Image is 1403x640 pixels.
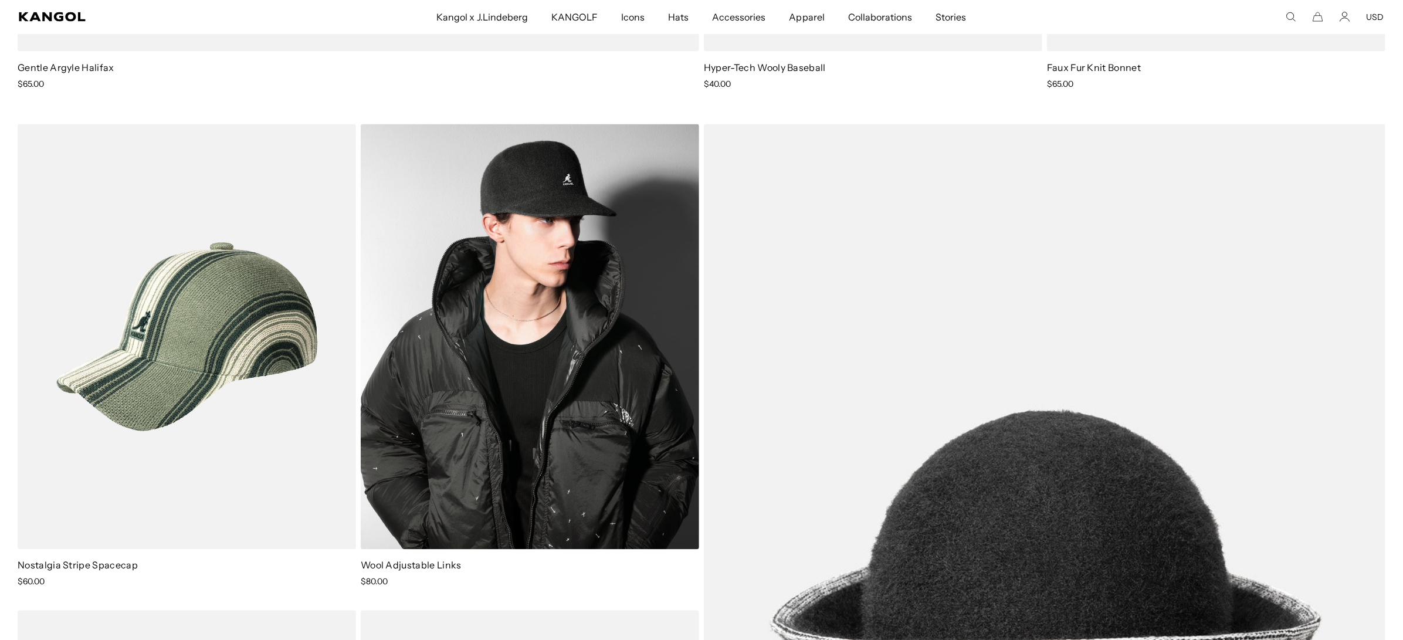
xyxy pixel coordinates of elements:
[1286,12,1296,22] summary: Search here
[18,577,45,587] span: $60.00
[1313,12,1323,22] button: Cart
[704,79,731,89] span: $40.00
[1367,12,1384,22] button: USD
[19,12,290,22] a: Kangol
[361,124,699,549] img: Wool Adjustable Links
[18,62,114,73] a: Gentle Argyle Halifax
[18,560,138,571] a: Nostalgia Stripe Spacecap
[1340,12,1350,22] a: Account
[18,79,44,89] span: $65.00
[1047,62,1141,73] a: Faux Fur Knit Bonnet
[18,124,356,549] img: Nostalgia Stripe Spacecap
[361,577,388,587] span: $80.00
[1047,79,1073,89] span: $65.00
[704,62,826,73] a: Hyper-Tech Wooly Baseball
[361,560,462,571] a: Wool Adjustable Links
